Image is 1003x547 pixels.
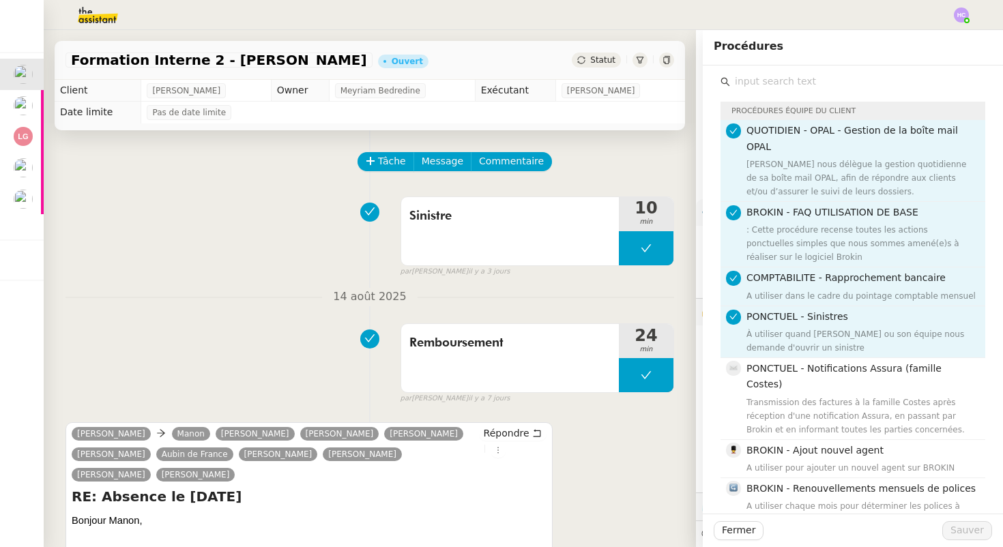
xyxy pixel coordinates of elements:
[567,84,635,98] span: [PERSON_NAME]
[413,152,471,171] button: Message
[72,448,151,460] a: [PERSON_NAME]
[619,327,673,344] span: 24
[422,153,463,169] span: Message
[271,80,329,102] td: Owner
[409,206,611,226] span: Sinistre
[721,102,985,120] div: Procédures équipe du client
[468,393,510,404] span: il y a 7 jours
[714,521,764,540] button: Fermer
[172,428,210,440] a: Manon
[619,200,673,216] span: 10
[14,96,33,115] img: users%2FTDxDvmCjFdN3QFePFNGdQUcJcQk1%2Favatar%2F0cfb3a67-8790-4592-a9ec-92226c678442
[746,327,977,355] div: À utiliser quand [PERSON_NAME] ou son équipe nous demande d'ouvrir un sinistre
[729,445,738,454] span: 💂‍♂️, male-guard
[401,393,412,404] span: par
[701,304,790,320] span: 🔐
[55,80,141,102] td: Client
[14,158,33,177] img: users%2FTDxDvmCjFdN3QFePFNGdQUcJcQk1%2Favatar%2F0cfb3a67-8790-4592-a9ec-92226c678442
[746,272,946,283] span: COMPTABILITE - Rapprochement bancaire
[392,57,423,65] div: Ouvert
[746,499,977,527] div: A utiliser chaque mois pour déterminer les polices à renouveler
[471,152,552,171] button: Commentaire
[72,487,547,506] h4: RE: Absence le [DATE]
[619,344,673,355] span: min
[701,529,813,539] span: 💬
[14,190,33,209] img: users%2FTDxDvmCjFdN3QFePFNGdQUcJcQk1%2Favatar%2F0cfb3a67-8790-4592-a9ec-92226c678442
[729,364,738,372] span: ✉️, email, envelope
[72,469,151,481] a: [PERSON_NAME]
[468,266,510,278] span: il y a 3 jours
[746,311,848,322] span: PONCTUEL - Sinistres
[323,448,402,460] a: [PERSON_NAME]
[746,483,976,494] span: BROKIN - Renouvellements mensuels de polices
[152,84,220,98] span: [PERSON_NAME]
[216,428,295,440] a: [PERSON_NAME]
[156,469,235,481] a: [PERSON_NAME]
[322,288,417,306] span: 14 août 2025
[746,125,958,151] span: QUOTIDIEN - OPAL - Gestion de la boîte mail OPAL
[409,333,611,353] span: Remboursement
[746,461,977,475] div: A utiliser pour ajouter un nouvel agent sur BROKIN
[475,80,555,102] td: Exécutant
[746,396,977,437] div: Transmission des factures à la famille Costes après réception d'une notification Assura, en passa...
[696,199,1003,226] div: ⚙️Procédures
[729,484,738,492] span: ↪️, arrow_right_hook
[401,266,412,278] span: par
[384,428,463,440] a: [PERSON_NAME]
[714,40,783,53] span: Procédures
[590,55,615,65] span: Statut
[479,153,544,169] span: Commentaire
[722,522,755,538] span: Fermer
[358,152,414,171] button: Tâche
[942,521,992,540] button: Sauver
[746,158,977,198] div: [PERSON_NAME] nous délègue la gestion quotidienne de sa boîte mail OPAL, afin de répondre aux cli...
[954,8,969,23] img: svg
[71,53,367,67] span: Formation Interne 2 - [PERSON_NAME]
[479,426,547,441] button: Répondre
[152,106,226,119] span: Pas de date limite
[14,65,33,84] img: users%2Fa6PbEmLwvGXylUqKytRPpDpAx153%2Favatar%2Ffanny.png
[72,428,151,440] a: [PERSON_NAME]
[55,102,141,123] td: Date limite
[746,289,977,303] div: A utiliser dans le cadre du pointage comptable mensuel
[484,426,529,440] span: Répondre
[378,153,406,169] span: Tâche
[696,493,1003,520] div: ⏲️Tâches 566:48
[401,266,510,278] small: [PERSON_NAME]
[701,205,772,220] span: ⚙️
[746,363,942,389] span: PONCTUEL - Notifications Assura (famille Costes)
[746,207,918,218] span: BROKIN - FAQ UTILISATION DE BASE
[72,515,142,526] span: Bonjour Manon,
[696,299,1003,325] div: 🔐Données client
[239,448,318,460] a: [PERSON_NAME]
[14,127,33,146] img: svg
[701,501,806,512] span: ⏲️
[746,445,884,456] span: BROKIN - Ajout nouvel agent
[156,448,233,460] a: Aubin de France
[300,428,379,440] a: [PERSON_NAME]
[730,72,985,91] input: input search text
[340,84,420,98] span: Meyriam Bedredine
[619,216,673,228] span: min
[746,223,977,264] div: : Cette procédure recense toutes les actions ponctuelles simples que nous sommes amené(e)s à réal...
[401,393,510,404] small: [PERSON_NAME]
